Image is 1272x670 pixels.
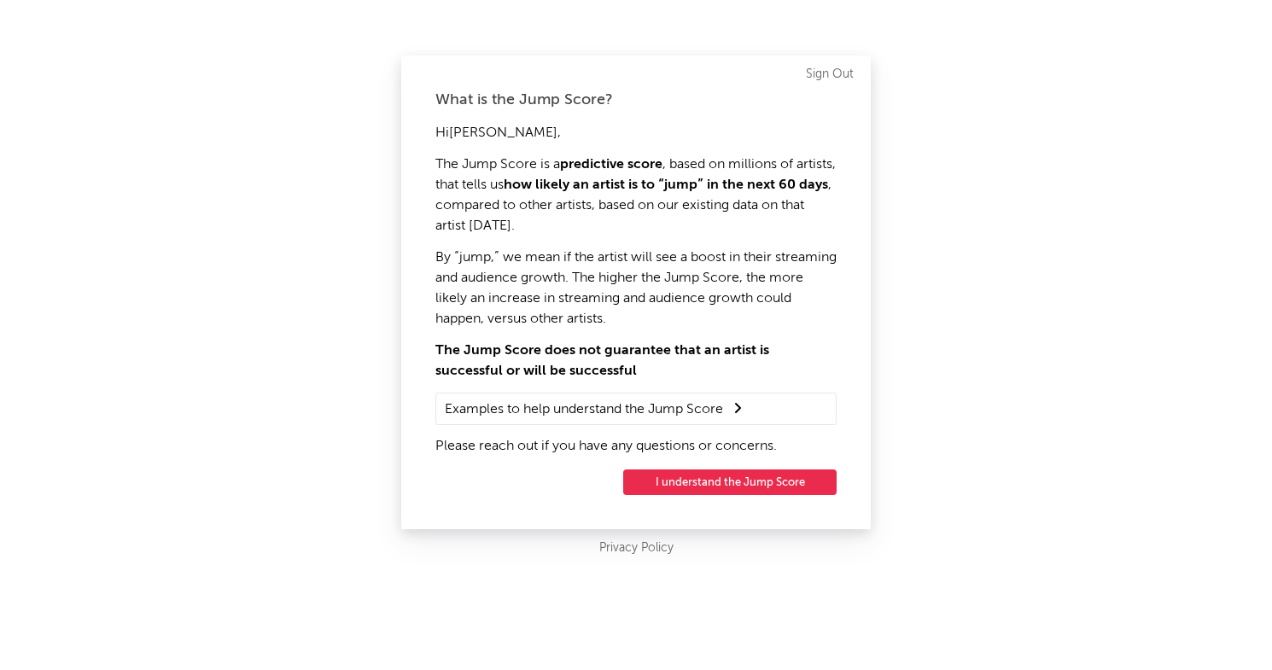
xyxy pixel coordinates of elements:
a: Sign Out [806,64,854,84]
summary: Examples to help understand the Jump Score [445,398,827,420]
a: Privacy Policy [599,538,674,559]
p: The Jump Score is a , based on millions of artists, that tells us , compared to other artists, ba... [435,154,837,236]
p: Hi [PERSON_NAME] , [435,123,837,143]
strong: how likely an artist is to “jump” in the next 60 days [504,178,828,192]
strong: predictive score [560,158,662,172]
button: I understand the Jump Score [623,469,837,495]
strong: The Jump Score does not guarantee that an artist is successful or will be successful [435,344,769,378]
div: What is the Jump Score? [435,90,837,110]
p: By “jump,” we mean if the artist will see a boost in their streaming and audience growth. The hig... [435,248,837,329]
p: Please reach out if you have any questions or concerns. [435,436,837,457]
